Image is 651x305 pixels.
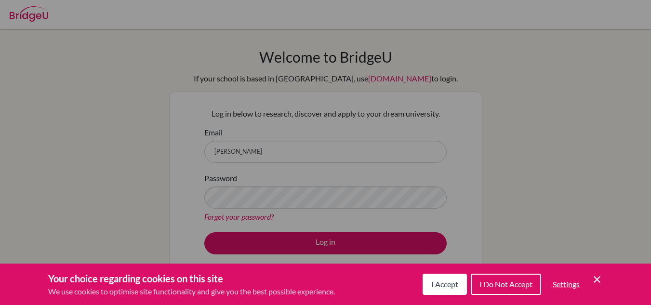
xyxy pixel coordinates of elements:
h3: Your choice regarding cookies on this site [48,271,335,286]
p: We use cookies to optimise site functionality and give you the best possible experience. [48,286,335,297]
button: I Do Not Accept [471,274,541,295]
button: I Accept [423,274,467,295]
button: Save and close [591,274,603,285]
span: I Do Not Accept [479,279,532,289]
span: Settings [553,279,580,289]
span: I Accept [431,279,458,289]
button: Settings [545,275,587,294]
